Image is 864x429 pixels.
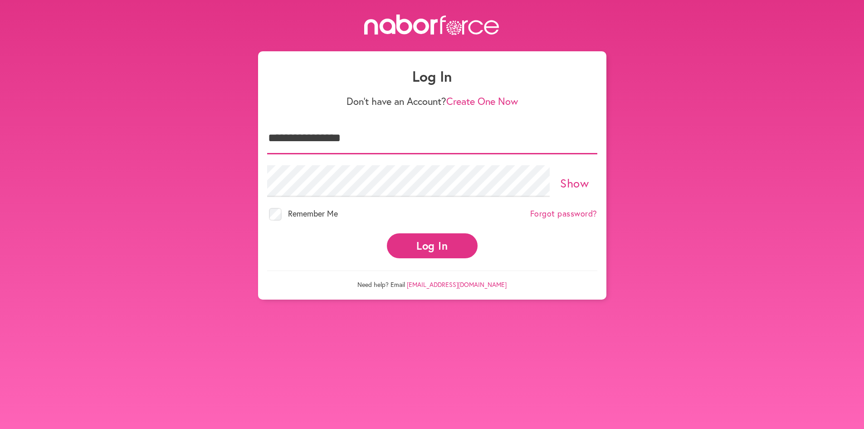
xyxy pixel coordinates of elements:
[560,175,589,191] a: Show
[288,208,338,219] span: Remember Me
[267,68,597,85] h1: Log In
[407,280,507,289] a: [EMAIL_ADDRESS][DOMAIN_NAME]
[267,95,597,107] p: Don't have an Account?
[387,233,478,258] button: Log In
[446,94,518,108] a: Create One Now
[267,271,597,289] p: Need help? Email
[530,209,597,219] a: Forgot password?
